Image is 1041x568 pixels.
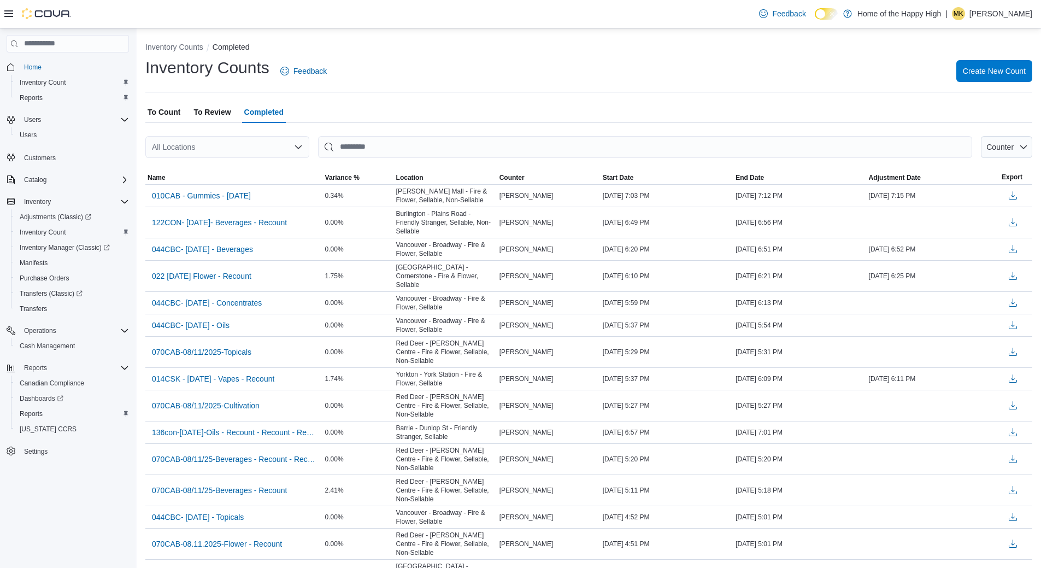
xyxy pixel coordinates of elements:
[603,173,634,182] span: Start Date
[20,60,129,74] span: Home
[11,421,133,437] button: [US_STATE] CCRS
[323,346,394,359] div: 0.00%
[499,513,554,522] span: [PERSON_NAME]
[601,399,733,412] div: [DATE] 5:27 PM
[733,372,866,385] div: [DATE] 6:09 PM
[601,511,733,524] div: [DATE] 4:52 PM
[15,339,129,353] span: Cash Management
[323,296,394,309] div: 0.00%
[15,339,79,353] a: Cash Management
[20,361,51,374] button: Reports
[952,7,965,20] div: Michael Kirkman
[499,298,554,307] span: [PERSON_NAME]
[394,421,497,443] div: Barrie - Dunlop St - Friendly Stranger, Sellable
[601,372,733,385] div: [DATE] 5:37 PM
[318,136,972,158] input: This is a search bar. After typing your query, hit enter to filter the results lower in the page.
[396,173,424,182] span: Location
[24,197,51,206] span: Inventory
[152,400,260,411] span: 070CAB-08/11/2025-Cultivation
[20,113,45,126] button: Users
[394,185,497,207] div: [PERSON_NAME] Mall - Fire & Flower, Sellable, Non-Sellable
[11,301,133,317] button: Transfers
[148,482,291,499] button: 070CAB-08/11/25-Beverages - Recount
[15,226,70,239] a: Inventory Count
[11,90,133,106] button: Reports
[2,112,133,127] button: Users
[11,240,133,255] a: Inventory Manager (Classic)
[24,154,56,162] span: Customers
[145,42,1032,55] nav: An example of EuiBreadcrumbs
[15,407,129,420] span: Reports
[981,136,1032,158] button: Counter
[2,194,133,209] button: Inventory
[323,189,394,202] div: 0.34%
[733,426,866,439] div: [DATE] 7:01 PM
[733,189,866,202] div: [DATE] 7:12 PM
[152,485,287,496] span: 070CAB-08/11/25-Beverages - Recount
[15,241,129,254] span: Inventory Manager (Classic)
[15,210,96,224] a: Adjustments (Classic)
[945,7,948,20] p: |
[2,360,133,376] button: Reports
[499,245,554,254] span: [PERSON_NAME]
[323,511,394,524] div: 0.00%
[394,506,497,528] div: Vancouver - Broadway - Fire & Flower, Sellable
[394,529,497,559] div: Red Deer - [PERSON_NAME] Centre - Fire & Flower, Sellable, Non-Sellable
[601,243,733,256] div: [DATE] 6:20 PM
[394,368,497,390] div: Yorkton - York Station - Fire & Flower, Sellable
[733,243,866,256] div: [DATE] 6:51 PM
[152,427,316,438] span: 136con-[DATE]-Oils - Recount - Recount - Recount
[394,475,497,506] div: Red Deer - [PERSON_NAME] Centre - Fire & Flower, Sellable, Non-Sellable
[20,213,91,221] span: Adjustments (Classic)
[323,484,394,497] div: 2.41%
[867,171,999,184] button: Adjustment Date
[15,241,114,254] a: Inventory Manager (Classic)
[294,143,303,151] button: Open list of options
[2,323,133,338] button: Operations
[1002,173,1022,181] span: Export
[148,188,255,204] button: 010CAB - Gummies - [DATE]
[11,75,133,90] button: Inventory Count
[15,76,70,89] a: Inventory Count
[152,347,251,358] span: 070CAB-08/11/2025-Topicals
[15,407,47,420] a: Reports
[15,377,129,390] span: Canadian Compliance
[323,399,394,412] div: 0.00%
[20,444,129,458] span: Settings
[20,324,61,337] button: Operations
[11,376,133,391] button: Canadian Compliance
[20,113,129,126] span: Users
[20,150,129,164] span: Customers
[20,78,66,87] span: Inventory Count
[2,443,133,459] button: Settings
[15,76,129,89] span: Inventory Count
[733,346,866,359] div: [DATE] 5:31 PM
[145,171,323,184] button: Name
[148,344,256,360] button: 070CAB-08/11/2025-Topicals
[736,173,764,182] span: End Date
[499,428,554,437] span: [PERSON_NAME]
[20,409,43,418] span: Reports
[20,324,129,337] span: Operations
[148,451,321,467] button: 070CAB-08/11/25-Beverages - Recount - Recount
[11,127,133,143] button: Users
[815,8,838,20] input: Dark Mode
[11,255,133,271] button: Manifests
[869,173,921,182] span: Adjustment Date
[15,423,129,436] span: Washington CCRS
[733,319,866,332] div: [DATE] 5:54 PM
[2,172,133,188] button: Catalog
[152,512,244,523] span: 044CBC- [DATE] - Topicals
[323,372,394,385] div: 1.74%
[499,218,554,227] span: [PERSON_NAME]
[2,149,133,165] button: Customers
[963,66,1026,77] span: Create New Count
[15,91,129,104] span: Reports
[601,270,733,283] div: [DATE] 6:10 PM
[152,297,262,308] span: 044CBC- [DATE] - Concentrates
[394,292,497,314] div: Vancouver - Broadway - Fire & Flower, Sellable
[20,379,84,388] span: Canadian Compliance
[15,91,47,104] a: Reports
[244,101,284,123] span: Completed
[152,320,230,331] span: 044CBC- [DATE] - Oils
